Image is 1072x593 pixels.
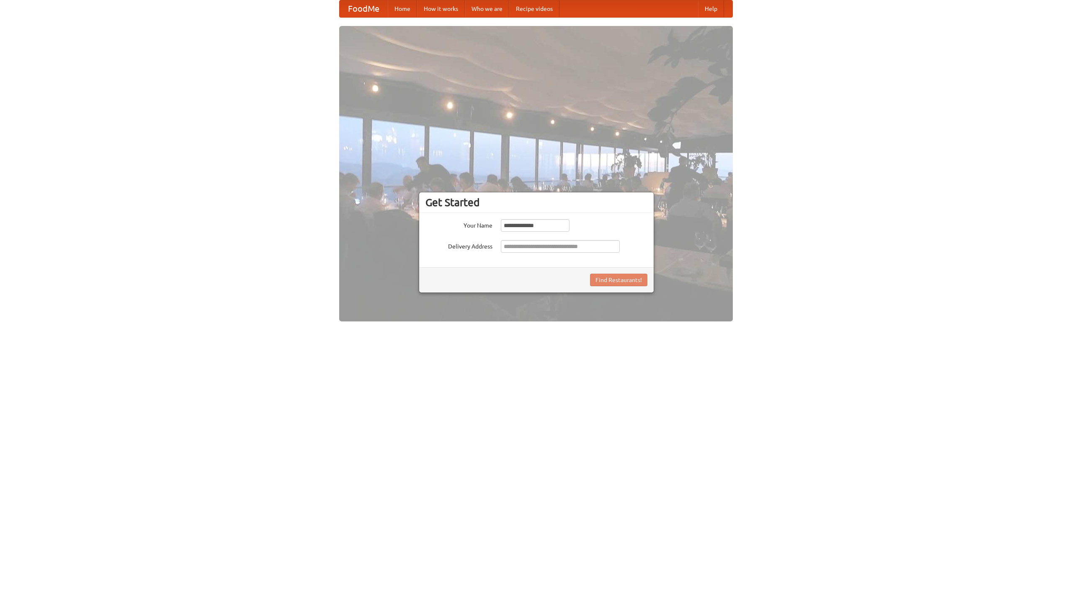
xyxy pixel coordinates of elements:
a: Help [698,0,724,17]
a: FoodMe [340,0,388,17]
a: Who we are [465,0,509,17]
a: How it works [417,0,465,17]
a: Home [388,0,417,17]
label: Your Name [425,219,492,230]
button: Find Restaurants! [590,274,647,286]
h3: Get Started [425,196,647,209]
label: Delivery Address [425,240,492,251]
a: Recipe videos [509,0,559,17]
